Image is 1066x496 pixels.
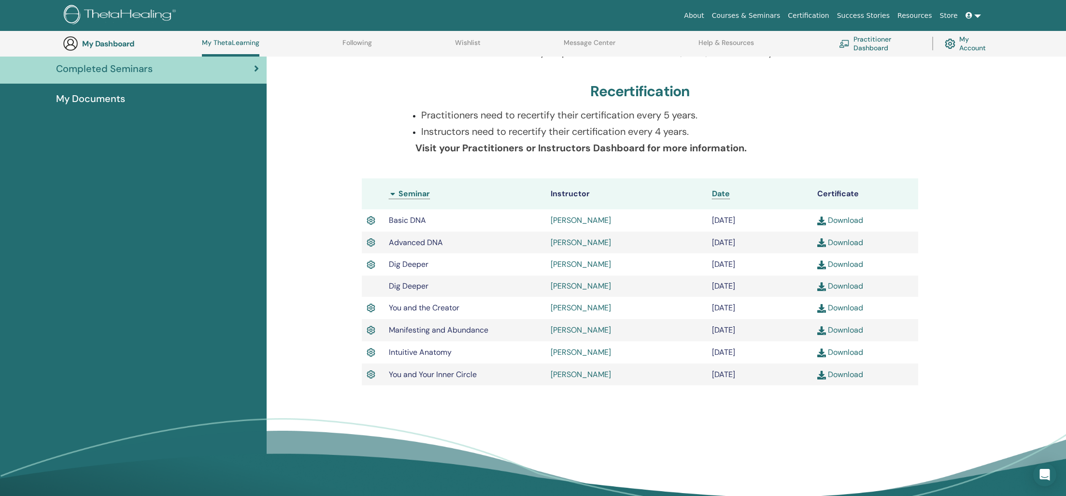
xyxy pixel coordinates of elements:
a: [PERSON_NAME] [551,369,611,379]
img: chalkboard-teacher.svg [839,40,850,47]
a: Download [817,215,863,225]
img: Active Certificate [367,324,375,336]
a: Download [817,281,863,291]
a: Download [817,237,863,248]
img: Active Certificate [367,302,375,314]
h3: Recertification [590,83,690,100]
span: Basic DNA [389,215,426,225]
a: Store [936,7,962,25]
a: [PERSON_NAME] [551,259,611,269]
a: [PERSON_NAME] [551,215,611,225]
img: download.svg [817,371,826,379]
img: logo.png [64,5,179,27]
img: download.svg [817,238,826,247]
td: [DATE] [707,341,813,364]
span: Manifesting and Abundance [389,325,488,335]
span: Intuitive Anatomy [389,347,452,357]
td: [DATE] [707,319,813,341]
img: Active Certificate [367,259,375,271]
span: Advanced DNA [389,237,443,248]
span: Dig Deeper [389,259,428,269]
img: generic-user-icon.jpg [63,36,78,51]
a: Download [817,347,863,357]
img: download.svg [817,326,826,335]
a: My Account [945,33,994,54]
a: My ThetaLearning [202,39,259,57]
h3: My Dashboard [82,39,179,48]
span: Completed Seminars [56,61,153,76]
td: [DATE] [707,232,813,254]
div: Open Intercom Messenger [1033,463,1056,486]
a: [PERSON_NAME] [551,303,611,313]
img: download.svg [817,282,826,291]
td: [DATE] [707,253,813,276]
a: [PERSON_NAME] [551,281,611,291]
b: Visit your Practitioners or Instructors Dashboard for more information. [415,142,747,154]
img: Active Certificate [367,368,375,381]
a: Courses & Seminars [708,7,784,25]
img: Active Certificate [367,236,375,249]
a: Message Center [564,39,615,54]
span: Dig Deeper [389,281,428,291]
img: download.svg [817,261,826,269]
th: Instructor [546,178,707,209]
td: [DATE] [707,209,813,232]
img: download.svg [817,349,826,357]
a: Certification [784,7,833,25]
a: Success Stories [833,7,894,25]
a: Date [712,189,730,199]
p: Practitioners need to recertify their certification every 5 years. [421,108,871,122]
th: Certificate [812,178,918,209]
img: cog.svg [945,36,955,51]
a: [PERSON_NAME] [551,347,611,357]
td: [DATE] [707,276,813,297]
td: [DATE] [707,364,813,386]
a: Download [817,259,863,269]
img: download.svg [817,217,826,225]
a: Wishlist [455,39,481,54]
a: Download [817,369,863,379]
p: Instructors need to recertify their certification every 4 years. [421,124,871,139]
a: Practitioner Dashboard [839,33,921,54]
a: Help & Resources [698,39,754,54]
a: Download [817,325,863,335]
a: Following [342,39,372,54]
a: About [680,7,708,25]
img: Active Certificate [367,214,375,227]
span: You and the Creator [389,303,459,313]
img: download.svg [817,304,826,313]
span: You and Your Inner Circle [389,369,477,379]
img: Active Certificate [367,346,375,359]
a: Resources [894,7,936,25]
a: Download [817,303,863,313]
a: [PERSON_NAME] [551,325,611,335]
span: My Documents [56,91,125,106]
a: [PERSON_NAME] [551,237,611,248]
td: [DATE] [707,297,813,319]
